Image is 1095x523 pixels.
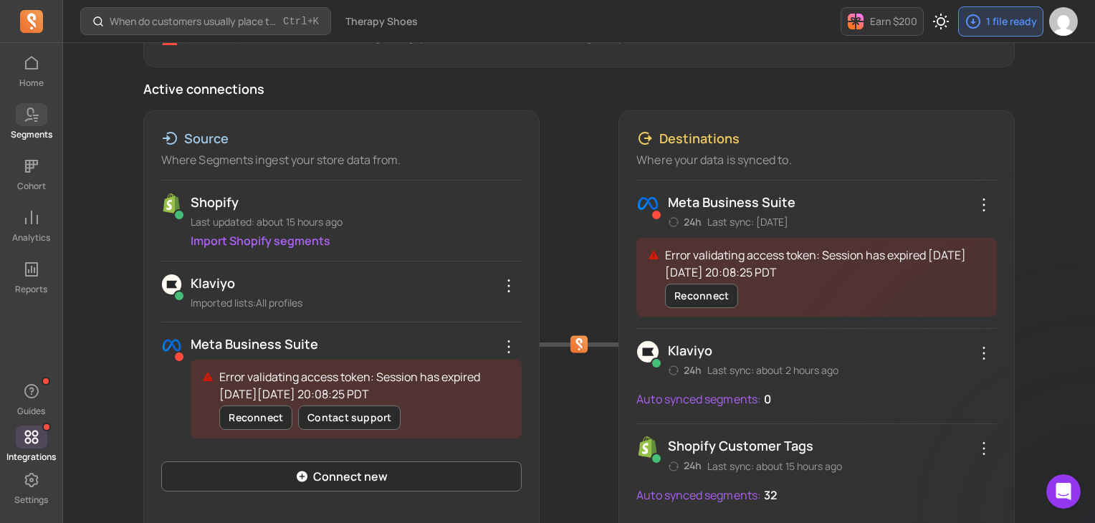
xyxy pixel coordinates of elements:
a: Connect new [161,461,522,491]
button: Reconnect [219,406,292,430]
p: Klaviyo [668,340,838,360]
p: Settings [14,494,48,506]
p: Where Segments ingest your store data from. [161,151,522,168]
a: Auto synced segments:32 [636,482,777,508]
p: Error validating access token: Session has expired [DATE][DATE] 20:08:25 PDT [219,368,510,403]
p: Shopify customer tags [668,436,842,456]
p: Active connections [143,79,1015,99]
img: Klaviyo [636,340,659,363]
img: klaviyo [161,273,182,296]
p: 24h [668,363,702,378]
p: Last sync: about 15 hours ago [707,459,842,474]
button: 1 file ready [958,6,1043,37]
p: 1 file ready [986,14,1037,29]
kbd: Ctrl [283,14,307,29]
p: Cohort [17,181,46,192]
button: Toggle dark mode [927,7,955,36]
p: Meta business suite [668,192,795,212]
img: avatar [1049,7,1078,36]
p: Analytics [12,232,50,244]
p: Auto synced segments: [636,486,761,504]
button: Guides [16,377,47,420]
p: Auto synced segments: [636,390,761,408]
p: Home [19,77,44,89]
p: Imported lists: All profiles [191,296,521,310]
img: facebook [161,334,182,357]
a: Import Shopify segments [191,233,330,249]
p: Guides [17,406,45,417]
p: 32 [764,482,777,508]
button: Earn $200 [841,7,924,36]
p: Error validating access token: Session has expired [DATE][DATE] 20:08:25 PDT [665,246,985,281]
p: Klaviyo [191,273,521,293]
p: Last sync: about 2 hours ago [707,363,838,378]
p: Where your data is synced to. [636,151,997,168]
p: 24h [668,215,702,229]
p: 24h [668,459,702,473]
p: Last sync: [DATE] [707,215,788,229]
p: Source [184,128,229,148]
img: shopify [161,192,182,215]
span: Therapy Shoes [345,14,418,29]
p: Earn $200 [870,14,917,29]
p: Meta business suite [191,334,521,354]
p: Integrations [6,451,56,463]
iframe: Intercom live chat [1046,474,1081,509]
img: Facebook [636,192,659,215]
button: Reconnect [665,284,738,308]
p: Reports [15,284,47,295]
p: Destinations [659,128,740,148]
p: Segments [11,129,52,140]
p: 0 [764,386,771,412]
p: Shopify [191,192,521,212]
p: When do customers usually place their second order? [110,14,277,29]
span: + [283,14,319,29]
button: Therapy Shoes [337,9,426,34]
img: Shopify_Customer_Tag [636,436,659,459]
kbd: K [313,16,319,27]
p: Last updated: about 15 hours ago [191,215,521,229]
button: When do customers usually place their second order?Ctrl+K [80,7,331,35]
a: Auto synced segments:0 [636,386,771,412]
button: Contact support [298,406,401,430]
